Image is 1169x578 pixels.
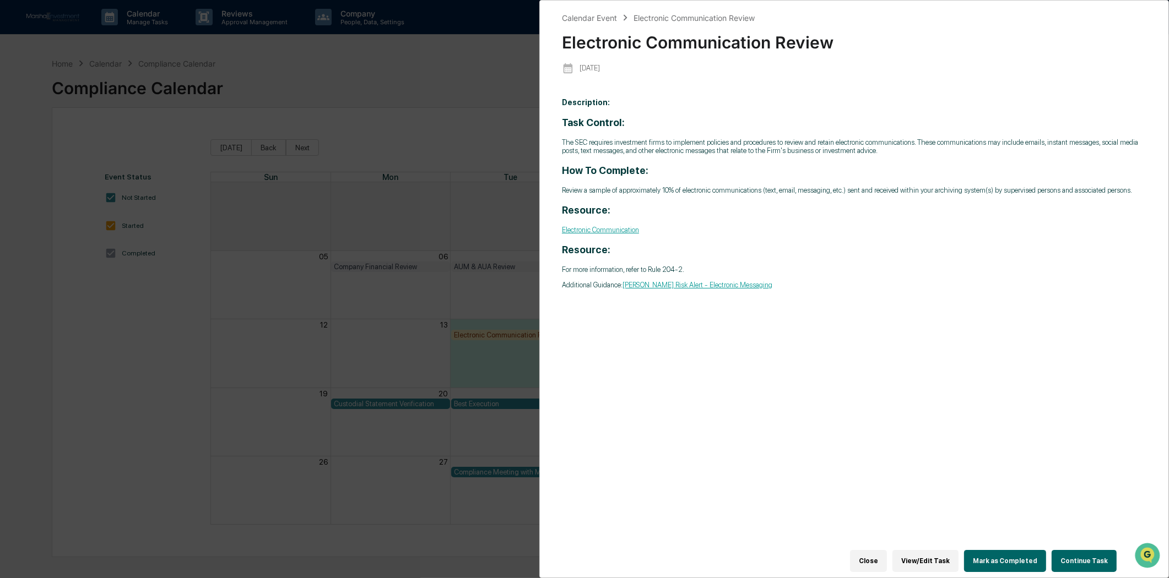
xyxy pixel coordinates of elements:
[562,13,617,23] div: Calendar Event
[562,138,1146,155] p: The SEC requires investment firms to implement policies and procedures to review and retain elect...
[562,186,1146,194] p: Review a sample of approximately 10% of electronic communications (text, email, messaging, etc.) ...
[1134,542,1163,571] iframe: Open customer support
[1052,550,1117,572] button: Continue Task
[22,160,69,171] span: Data Lookup
[562,244,610,255] strong: Resource:
[562,165,648,176] strong: How To Complete:
[110,187,133,195] span: Pylon
[562,117,625,128] strong: Task Control:
[892,550,959,572] button: View/Edit Task
[7,134,75,154] a: 🖐️Preclearance
[580,64,600,72] p: [DATE]
[562,265,1146,274] p: For more information, refer to Rule 204-2.
[634,13,755,23] div: Electronic Communication Review
[37,95,139,104] div: We're available if you need us!
[562,226,639,234] a: Electronic Communication
[11,161,20,170] div: 🔎
[91,139,137,150] span: Attestations
[80,140,89,149] div: 🗄️
[22,139,71,150] span: Preclearance
[37,84,181,95] div: Start new chat
[11,84,31,104] img: 1746055101610-c473b297-6a78-478c-a979-82029cc54cd1
[562,98,610,107] b: Description:
[562,24,1146,52] div: Electronic Communication Review
[75,134,141,154] a: 🗄️Attestations
[623,281,772,289] a: [PERSON_NAME] Risk Alert - Electronic Messaging
[562,204,610,216] strong: Resource:
[850,550,887,572] button: Close
[562,281,1146,289] p: Additional Guidance:
[11,140,20,149] div: 🖐️
[964,550,1046,572] button: Mark as Completed
[187,88,201,101] button: Start new chat
[7,155,74,175] a: 🔎Data Lookup
[78,186,133,195] a: Powered byPylon
[11,23,201,41] p: How can we help?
